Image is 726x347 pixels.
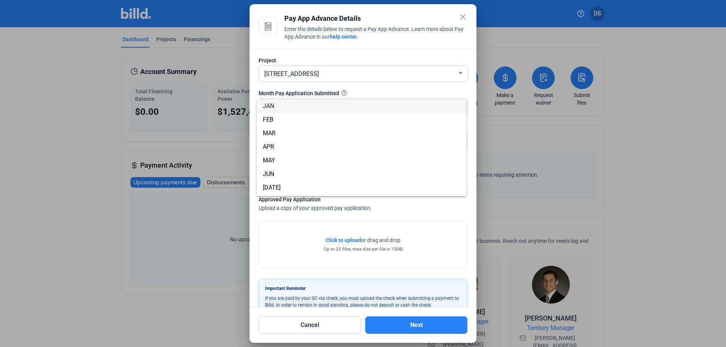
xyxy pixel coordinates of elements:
span: JUN [263,170,274,177]
span: FEB [263,116,273,123]
span: JAN [263,102,274,109]
span: [DATE] [263,184,281,191]
span: MAY [263,157,275,164]
span: APR [263,143,274,150]
span: MAR [263,130,276,137]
